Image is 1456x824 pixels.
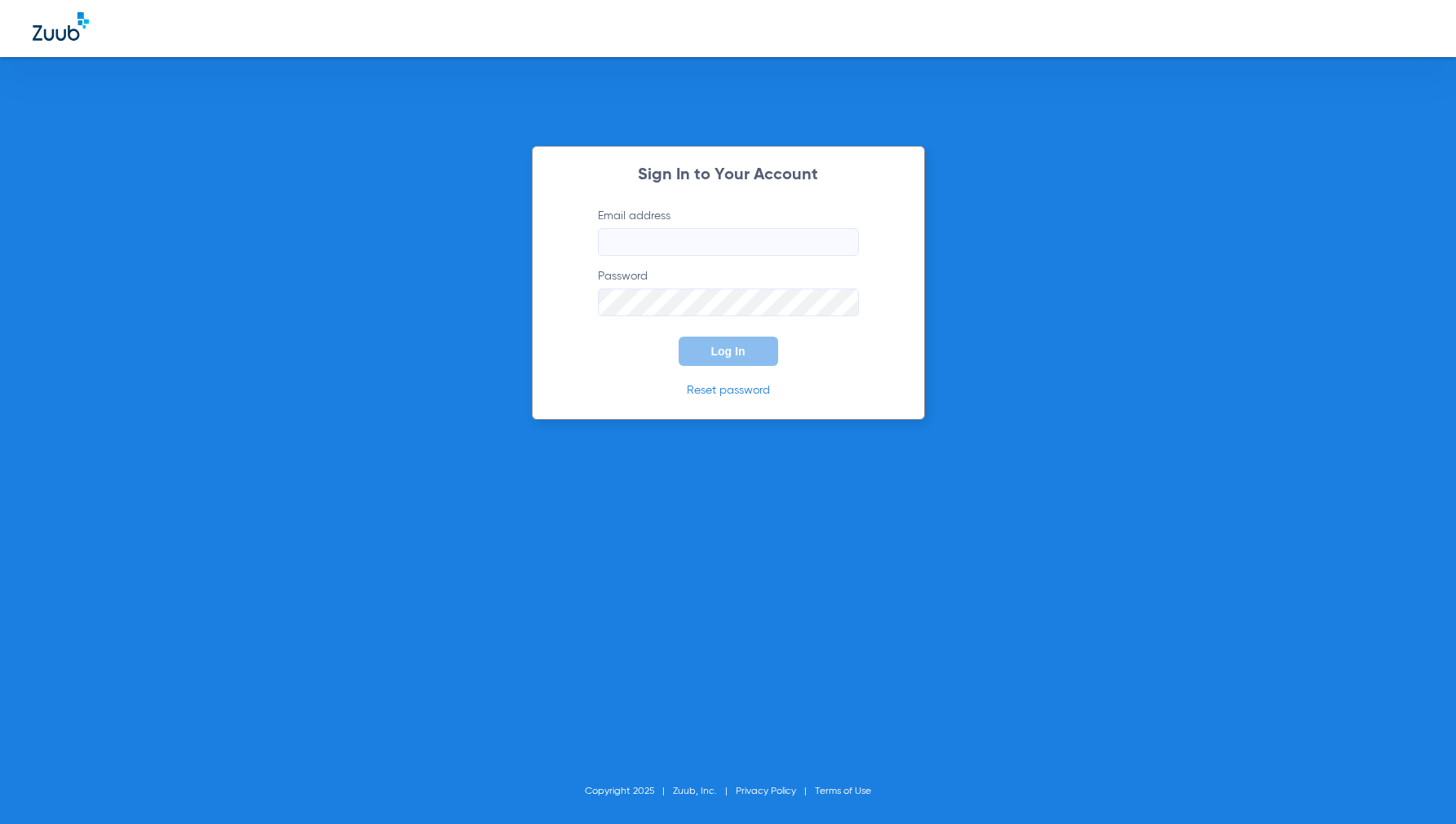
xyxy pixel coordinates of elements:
a: Terms of Use [815,787,871,796]
h2: Sign In to Your Account [573,167,883,183]
a: Reset password [687,385,770,396]
label: Password [598,268,859,316]
span: Log In [711,345,746,358]
input: Password [598,289,859,316]
li: Zuub, Inc. [673,783,736,800]
iframe: Chat Widget [1374,746,1456,824]
img: Zuub Logo [33,12,89,41]
label: Email address [598,208,859,256]
button: Log In [679,337,778,366]
a: Privacy Policy [736,787,796,796]
input: Email address [598,228,859,256]
li: Copyright 2025 [585,783,673,800]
